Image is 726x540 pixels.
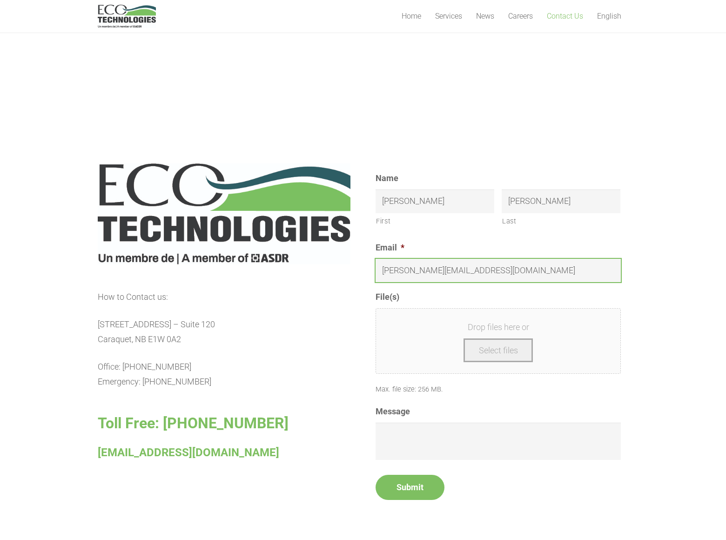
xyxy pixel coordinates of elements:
[376,475,444,500] input: Submit
[376,242,404,253] label: Email
[387,320,609,335] span: Drop files here or
[98,359,350,389] p: Office: [PHONE_NUMBER] Emergency: [PHONE_NUMBER]
[402,12,421,20] span: Home
[508,12,533,20] span: Careers
[376,291,399,302] label: File(s)
[98,414,289,432] span: Toll Free: [PHONE_NUMBER]
[98,5,156,28] a: logo_EcoTech_ASDR_RGB
[376,173,398,183] label: Name
[98,317,350,347] p: [STREET_ADDRESS] – Suite 120 Caraquet, NB E1W 0A2
[547,12,583,20] span: Contact Us
[376,378,450,393] span: Max. file size: 256 MB.
[502,214,620,229] label: Last
[464,338,533,362] button: select files, file(s)
[476,12,494,20] span: News
[98,290,350,304] p: How to Contact us:
[98,446,279,459] span: [EMAIL_ADDRESS][DOMAIN_NAME]
[376,406,410,417] label: Message
[435,12,462,20] span: Services
[597,12,621,20] span: English
[376,214,494,229] label: First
